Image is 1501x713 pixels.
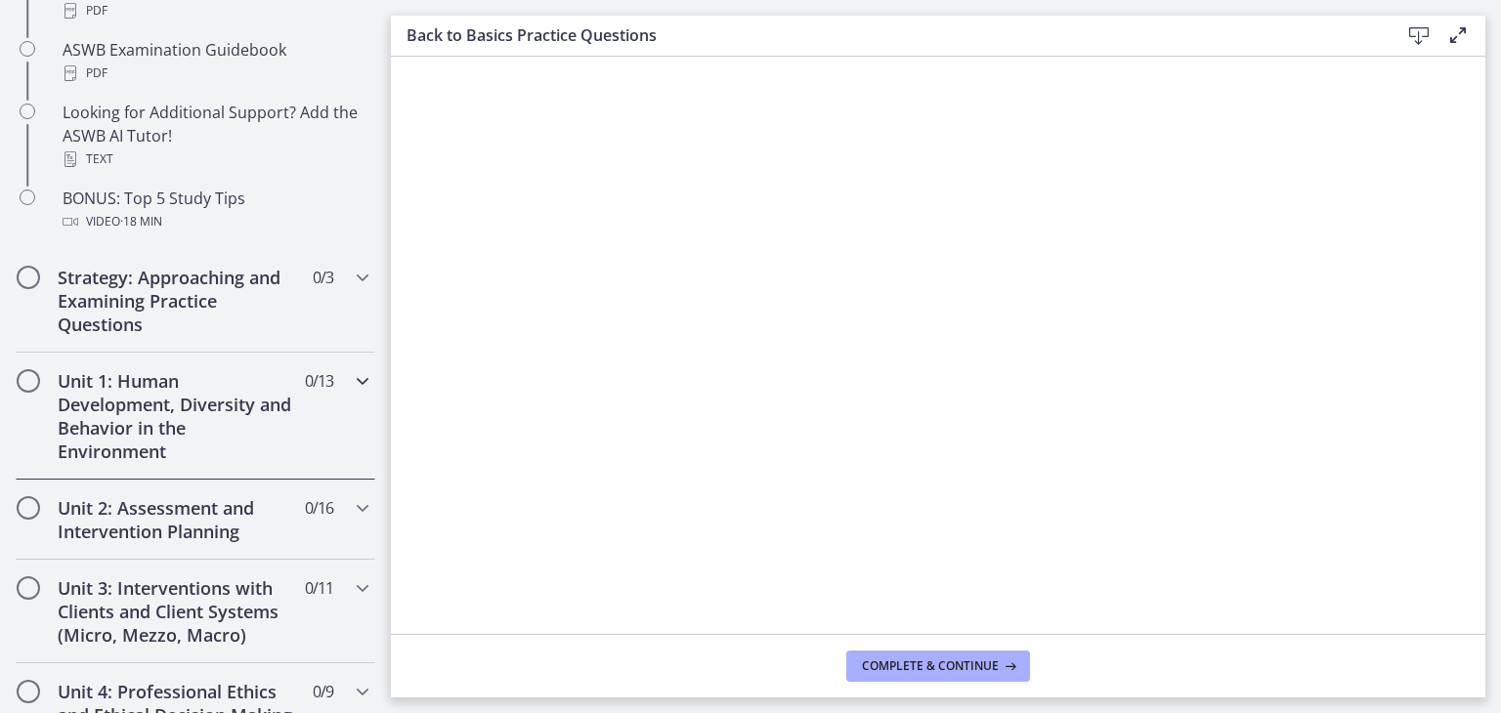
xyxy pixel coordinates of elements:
[120,210,162,233] span: · 18 min
[63,62,367,85] div: PDF
[305,576,333,600] span: 0 / 11
[63,147,367,171] div: Text
[305,369,333,393] span: 0 / 13
[846,650,1030,682] button: Complete & continue
[58,496,296,543] h2: Unit 2: Assessment and Intervention Planning
[305,496,333,520] span: 0 / 16
[58,266,296,336] h2: Strategy: Approaching and Examining Practice Questions
[58,576,296,647] h2: Unit 3: Interventions with Clients and Client Systems (Micro, Mezzo, Macro)
[63,101,367,171] div: Looking for Additional Support? Add the ASWB AI Tutor!
[63,210,367,233] div: Video
[407,23,1368,47] h3: Back to Basics Practice Questions
[58,369,296,463] h2: Unit 1: Human Development, Diversity and Behavior in the Environment
[63,187,367,233] div: BONUS: Top 5 Study Tips
[313,680,333,703] span: 0 / 9
[63,38,367,85] div: ASWB Examination Guidebook
[313,266,333,289] span: 0 / 3
[862,658,999,674] span: Complete & continue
